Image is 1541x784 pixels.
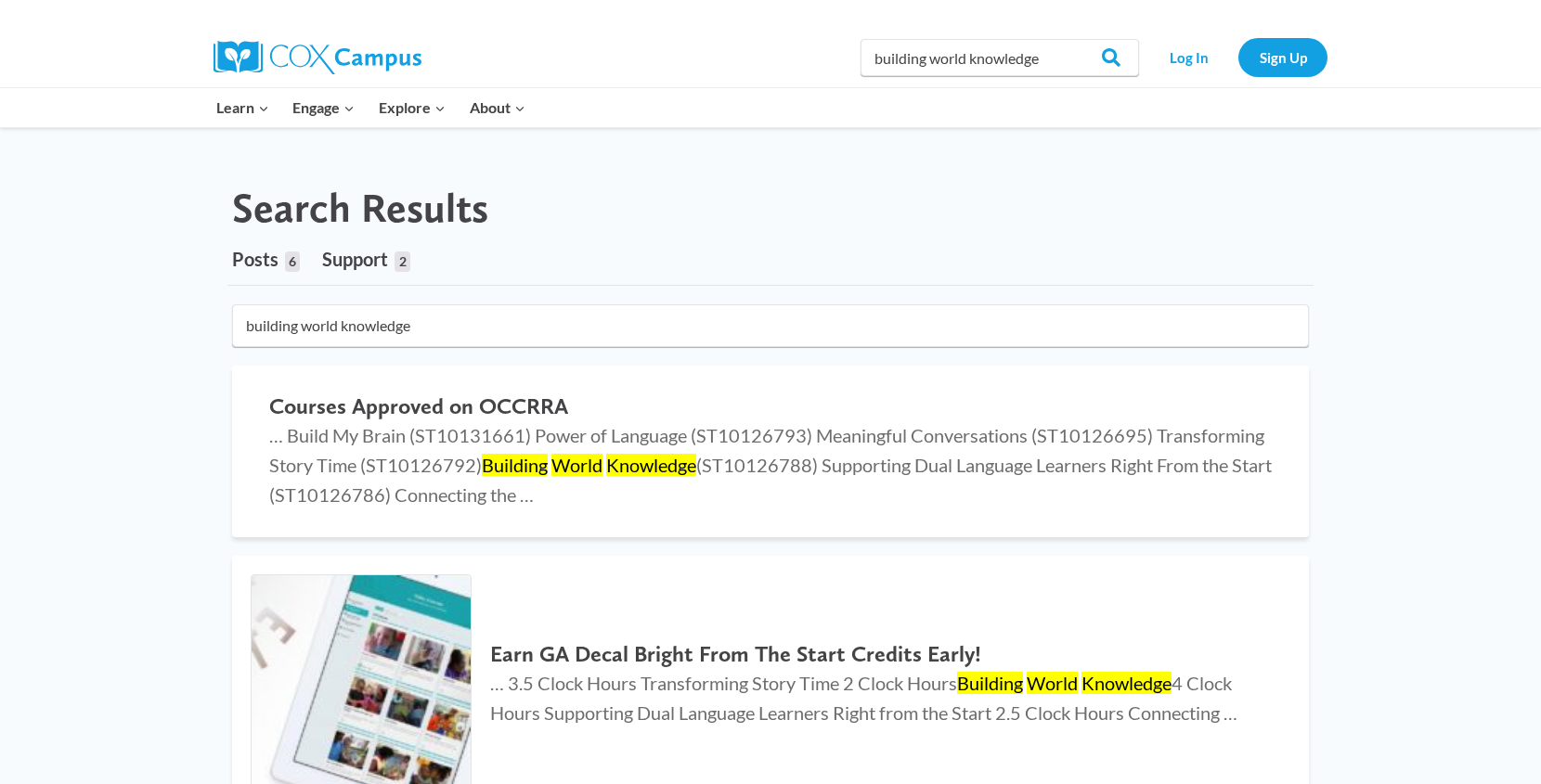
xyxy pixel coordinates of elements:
span: Learn [216,96,269,120]
span: Support [322,248,388,270]
nav: Secondary Navigation [1148,38,1327,76]
span: Explore [379,96,446,120]
a: Courses Approved on OCCRRA … Build My Brain (ST10131661) Power of Language (ST10126793) Meaningfu... [232,366,1309,537]
mark: Building [482,454,548,476]
span: Engage [292,96,355,120]
span: … Build My Brain (ST10131661) Power of Language (ST10126793) Meaningful Conversations (ST10126695... [269,424,1272,506]
nav: Primary Navigation [204,88,537,127]
span: 2 [395,251,409,272]
input: Search for... [232,304,1309,347]
mark: World [551,454,602,476]
img: Cox Campus [214,41,421,74]
span: Posts [232,248,278,270]
mark: Building [957,672,1023,694]
span: About [470,96,525,120]
h2: Courses Approved on OCCRRA [269,393,1272,420]
a: Sign Up [1238,38,1327,76]
mark: World [1027,672,1078,694]
h1: Search Results [232,184,488,233]
span: … 3.5 Clock Hours Transforming Story Time 2 Clock Hours 4 Clock Hours Supporting Dual Language Le... [490,672,1237,724]
a: Log In [1148,38,1229,76]
span: 6 [285,251,300,272]
input: Search Cox Campus [861,39,1139,76]
a: Posts6 [232,233,300,285]
mark: Knowledge [606,454,696,476]
mark: Knowledge [1081,672,1172,694]
h2: Earn GA Decal Bright From The Start Credits Early! [490,641,1272,668]
a: Support2 [322,233,409,285]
